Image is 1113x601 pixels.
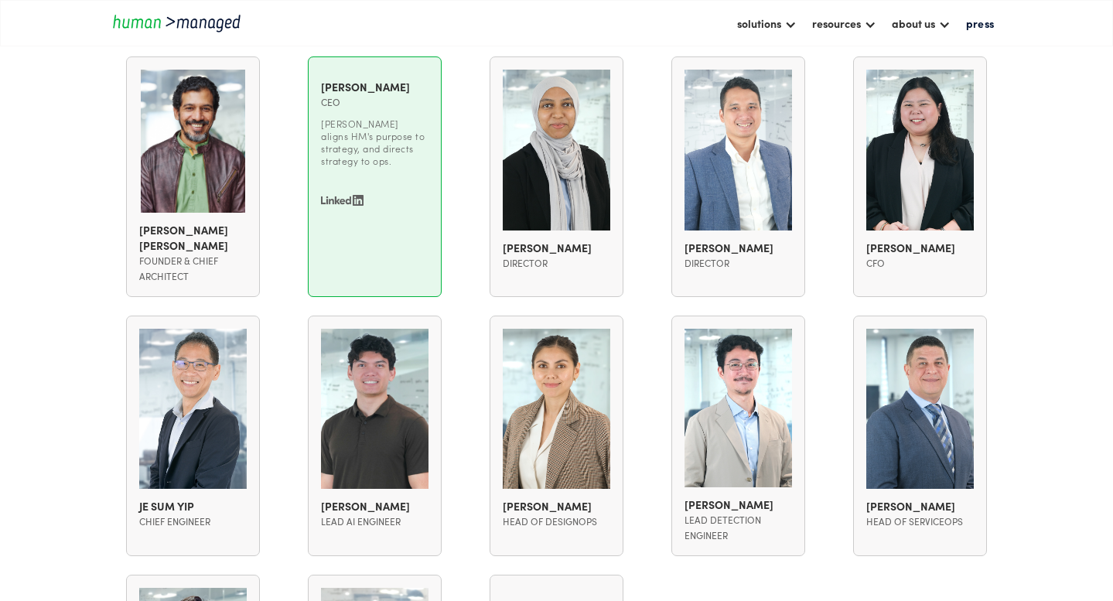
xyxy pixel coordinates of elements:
[321,498,428,514] div: [PERSON_NAME]
[685,255,792,271] div: Director
[503,498,610,514] div: [PERSON_NAME]
[866,240,974,255] div: [PERSON_NAME]
[812,14,861,32] div: resources
[321,94,428,110] div: CEO
[139,514,247,529] div: Chief Engineer
[139,253,247,284] div: Founder & Chief Architect
[321,79,428,94] div: [PERSON_NAME]
[139,498,247,514] div: Je Sum Yip
[503,240,610,255] div: [PERSON_NAME]
[866,498,974,514] div: [PERSON_NAME]
[685,512,792,543] div: lead detection engineer
[892,14,935,32] div: about us
[321,118,428,167] p: [PERSON_NAME] aligns HM's purpose to strategy, and directs strategy to ops.
[503,255,610,271] div: director
[737,14,781,32] div: solutions
[321,195,364,206] img: LinkedIn
[729,10,804,36] div: solutions
[685,497,792,512] div: [PERSON_NAME]
[804,10,884,36] div: resources
[139,222,247,253] div: [PERSON_NAME] [PERSON_NAME]
[958,10,1002,36] a: press
[321,514,428,529] div: Lead AI Engineer
[866,514,974,529] div: Head of ServiceOps
[321,70,428,221] a: [PERSON_NAME]CEO[PERSON_NAME] aligns HM's purpose to strategy, and directs strategy to ops.LinkedIn
[866,255,974,271] div: CFO
[685,240,792,255] div: [PERSON_NAME]
[884,10,958,36] div: about us
[503,514,610,529] div: Head of designops
[111,12,251,33] a: home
